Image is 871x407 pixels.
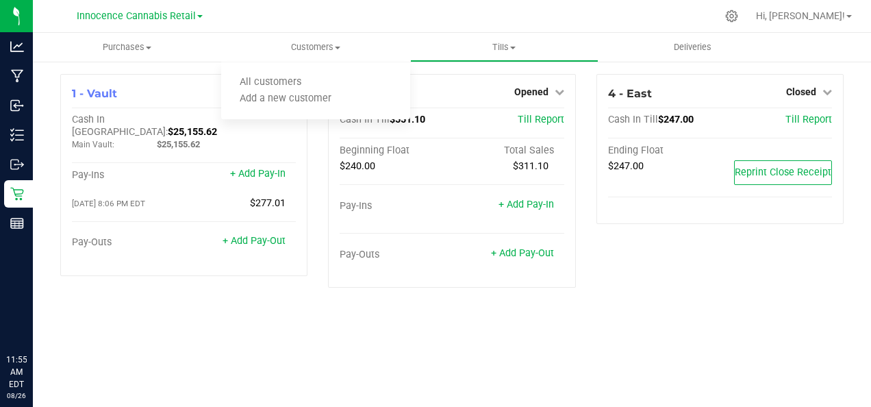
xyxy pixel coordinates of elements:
span: [DATE] 8:06 PM EDT [72,199,145,208]
span: Reprint Close Receipt [735,166,831,178]
span: $277.01 [250,197,286,209]
inline-svg: Retail [10,187,24,201]
a: + Add Pay-In [230,168,286,180]
a: Customers All customers Add a new customer [221,33,409,62]
a: Till Report [785,114,832,125]
span: Cash In Till [608,114,658,125]
a: + Add Pay-Out [491,247,554,259]
inline-svg: Outbound [10,158,24,171]
div: Pay-Ins [340,200,452,212]
inline-svg: Manufacturing [10,69,24,83]
span: Deliveries [655,41,730,53]
span: $240.00 [340,160,375,172]
div: Pay-Outs [340,249,452,261]
span: Hi, [PERSON_NAME]! [756,10,845,21]
a: + Add Pay-Out [223,235,286,247]
inline-svg: Reports [10,217,24,230]
p: 08/26 [6,391,27,401]
span: $247.00 [658,114,694,125]
div: Total Sales [452,145,564,157]
span: Cash In [GEOGRAPHIC_DATA]: [72,114,168,138]
span: Add a new customer [221,93,350,105]
span: 4 - East [608,87,652,100]
span: 1 - Vault [72,87,117,100]
a: Purchases [33,33,221,62]
span: Main Vault: [72,140,114,149]
inline-svg: Inbound [10,99,24,112]
p: 11:55 AM EDT [6,354,27,391]
div: Ending Float [608,145,720,157]
span: Innocence Cannabis Retail [77,10,196,22]
inline-svg: Inventory [10,128,24,142]
span: $25,155.62 [168,126,217,138]
div: Beginning Float [340,145,452,157]
span: $311.10 [513,160,548,172]
a: Deliveries [598,33,787,62]
span: Closed [786,86,816,97]
inline-svg: Analytics [10,40,24,53]
span: $247.00 [608,160,644,172]
span: Purchases [34,41,220,53]
a: + Add Pay-In [498,199,554,210]
div: Pay-Outs [72,236,184,249]
span: Customers [221,41,409,53]
button: Reprint Close Receipt [734,160,832,185]
iframe: Resource center [14,297,55,338]
a: Till Report [518,114,564,125]
span: Tills [411,41,598,53]
a: Tills [410,33,598,62]
div: Manage settings [723,10,740,23]
span: All customers [221,77,320,88]
span: Opened [514,86,548,97]
span: $25,155.62 [157,139,200,149]
div: Pay-Ins [72,169,184,182]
